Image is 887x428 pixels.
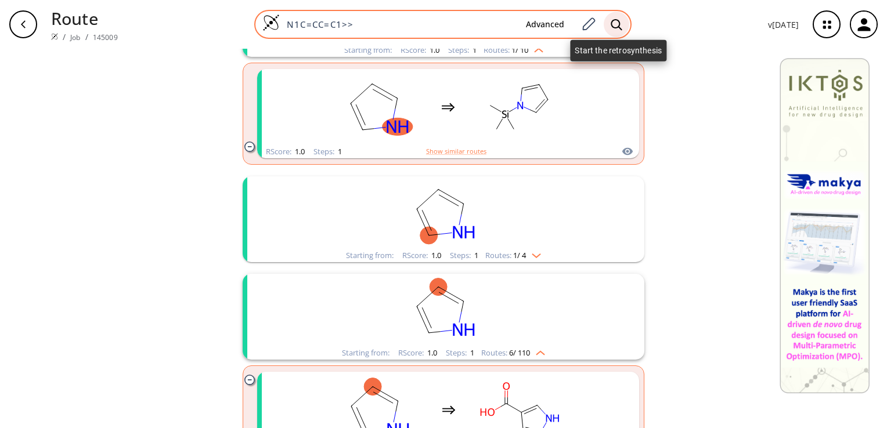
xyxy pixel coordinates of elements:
li: / [63,31,66,43]
p: Route [51,6,118,31]
div: Routes: [481,349,545,357]
img: Spaya logo [51,33,58,40]
span: 1.0 [430,250,441,260]
div: Steps : [313,148,342,155]
img: Up [530,346,545,356]
span: 1.0 [428,45,439,55]
span: 1 [471,45,477,55]
div: Steps : [450,252,478,259]
img: Banner [780,58,870,393]
li: / [85,31,88,43]
div: Starting from: [344,46,392,54]
p: v [DATE] [768,19,799,31]
a: Job [70,32,80,42]
svg: c1cc[nH]c1 [325,71,430,143]
span: 1.0 [293,146,305,157]
svg: c1cc[nH]c1 [293,176,594,249]
div: Routes: [484,46,543,54]
span: 1 / 10 [511,46,528,54]
span: 6 / 110 [509,349,530,357]
svg: C[Si](C)(C)n1cccc1 [467,71,571,143]
div: Steps : [448,46,477,54]
div: Start the retrosynthesis [570,40,666,61]
div: RScore : [398,349,437,357]
div: Steps : [446,349,474,357]
img: Logo Spaya [262,14,280,31]
input: Enter SMILES [280,19,517,30]
div: RScore : [402,252,441,259]
button: Advanced [517,14,574,35]
div: Routes: [485,252,541,259]
div: Starting from: [342,349,390,357]
div: RScore : [401,46,439,54]
a: 145009 [93,32,118,42]
div: RScore : [266,148,305,155]
span: 1 [468,347,474,358]
svg: c1cc[nH]c1 [293,274,594,346]
div: Starting from: [346,252,394,259]
img: Down [526,249,541,258]
span: 1 / 4 [513,252,526,259]
span: 1.0 [426,347,437,358]
span: 1 [336,146,342,157]
span: 1 [473,250,478,260]
button: Show similar routes [426,146,486,157]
